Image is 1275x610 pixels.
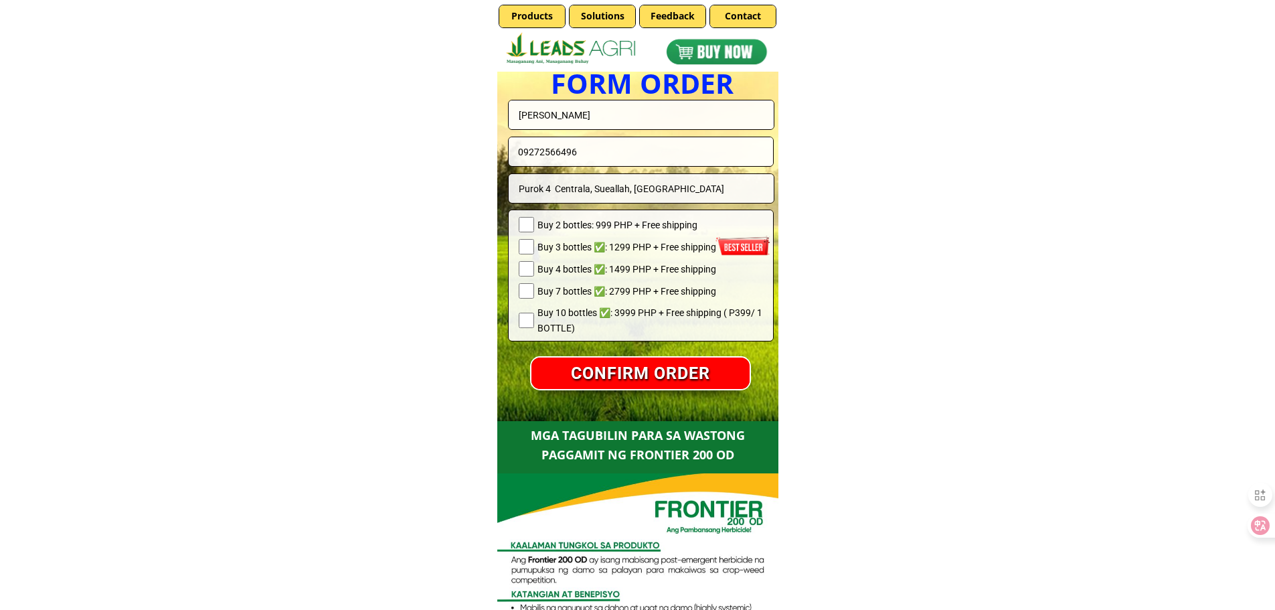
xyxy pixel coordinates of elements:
p: Solutions [570,5,635,27]
h3: MGA TAGUBILIN PARA SA WASTONG PAGGAMIT NG FRONTIER 200 OD [527,426,748,465]
p: Feedback [640,5,705,27]
p: Contact [710,5,776,27]
input: Your name [515,100,766,129]
span: Buy 3 bottles ✅: 1299 PHP + Free shipping [537,240,763,254]
p: Products [499,5,565,27]
span: Buy 4 bottles ✅: 1499 PHP + Free shipping [537,262,763,277]
p: CONFIRM ORDER [531,358,750,389]
span: Buy 7 bottles ✅: 2799 PHP + Free shipping [537,284,763,299]
div: FORM ORDER [533,62,752,106]
input: Please re-enter a valid phone number (eg: 906784xxxx) [515,137,766,166]
span: Buy 10 bottles ✅: 3999 PHP + Free shipping ( P399/ 1 BOTTLE) [537,306,763,336]
span: Buy 2 bottles: 999 PHP + Free shipping [537,218,763,232]
input: Full Address (Ex: Block 6, Lot 9, Estrella homes 2,...) [515,175,766,204]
